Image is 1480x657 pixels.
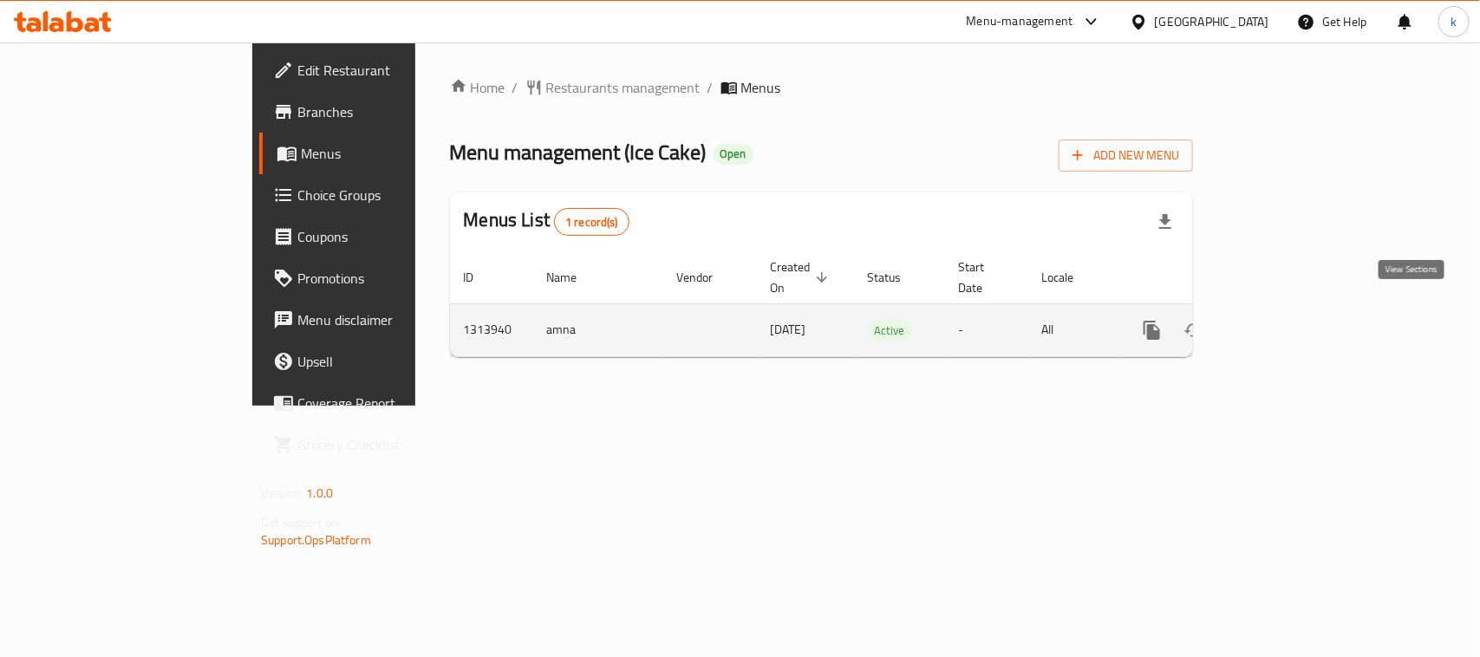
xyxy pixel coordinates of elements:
[771,318,806,341] span: [DATE]
[297,268,486,289] span: Promotions
[1451,12,1457,31] span: k
[464,207,629,236] h2: Menus List
[512,77,518,98] li: /
[1173,309,1215,351] button: Change Status
[259,133,499,174] a: Menus
[259,216,499,257] a: Coupons
[967,11,1073,32] div: Menu-management
[259,49,499,91] a: Edit Restaurant
[1028,303,1118,356] td: All
[259,299,499,341] a: Menu disclaimer
[450,133,707,172] span: Menu management ( Ice Cake )
[464,267,497,288] span: ID
[1073,145,1179,166] span: Add New Menu
[707,77,714,98] li: /
[306,482,333,504] span: 1.0.0
[297,226,486,247] span: Coupons
[259,174,499,216] a: Choice Groups
[741,77,781,98] span: Menus
[259,341,499,382] a: Upsell
[525,77,701,98] a: Restaurants management
[546,77,701,98] span: Restaurants management
[868,321,912,341] span: Active
[259,91,499,133] a: Branches
[714,146,753,161] span: Open
[259,382,499,424] a: Coverage Report
[868,320,912,341] div: Active
[1118,251,1312,304] th: Actions
[868,267,924,288] span: Status
[297,101,486,122] span: Branches
[555,214,629,231] span: 1 record(s)
[1155,12,1269,31] div: [GEOGRAPHIC_DATA]
[554,208,629,236] div: Total records count
[297,309,486,330] span: Menu disclaimer
[297,185,486,205] span: Choice Groups
[297,60,486,81] span: Edit Restaurant
[261,511,341,534] span: Get support on:
[1144,201,1186,243] div: Export file
[259,424,499,465] a: Grocery Checklist
[261,529,371,551] a: Support.OpsPlatform
[450,251,1312,357] table: enhanced table
[297,393,486,413] span: Coverage Report
[1042,267,1097,288] span: Locale
[547,267,600,288] span: Name
[261,482,303,504] span: Version:
[259,257,499,299] a: Promotions
[301,143,486,164] span: Menus
[945,303,1028,356] td: -
[959,257,1007,298] span: Start Date
[533,303,663,356] td: amna
[1131,309,1173,351] button: more
[771,257,833,298] span: Created On
[450,77,1193,98] nav: breadcrumb
[677,267,736,288] span: Vendor
[1059,140,1193,172] button: Add New Menu
[714,144,753,165] div: Open
[297,434,486,455] span: Grocery Checklist
[297,351,486,372] span: Upsell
